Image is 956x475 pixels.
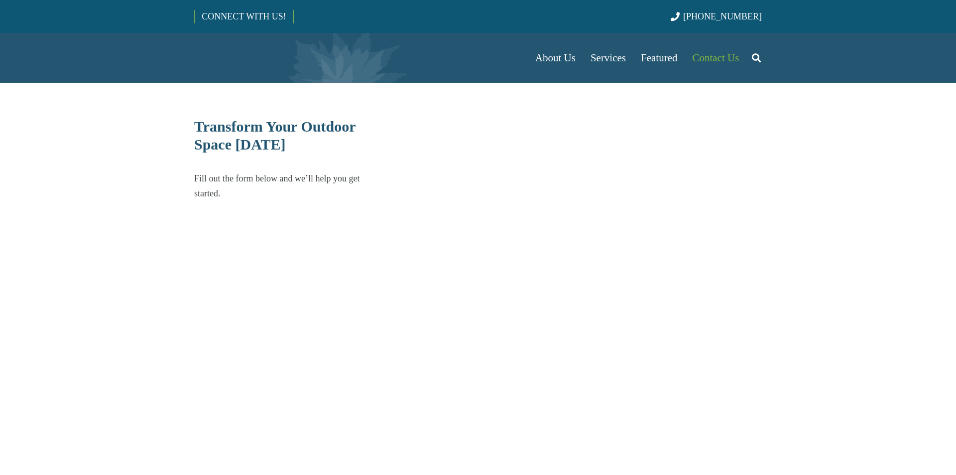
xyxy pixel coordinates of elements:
[194,118,356,153] span: Transform Your Outdoor Space [DATE]
[583,33,633,83] a: Services
[671,11,762,21] a: [PHONE_NUMBER]
[535,52,576,64] span: About Us
[633,33,685,83] a: Featured
[195,4,293,28] a: CONNECT WITH US!
[194,38,359,78] a: Borst-Logo
[528,33,583,83] a: About Us
[693,52,739,64] span: Contact Us
[746,45,766,70] a: Search
[194,171,380,201] p: Fill out the form below and we’ll help you get started.
[685,33,747,83] a: Contact Us
[641,52,677,64] span: Featured
[683,11,762,21] span: [PHONE_NUMBER]
[591,52,626,64] span: Services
